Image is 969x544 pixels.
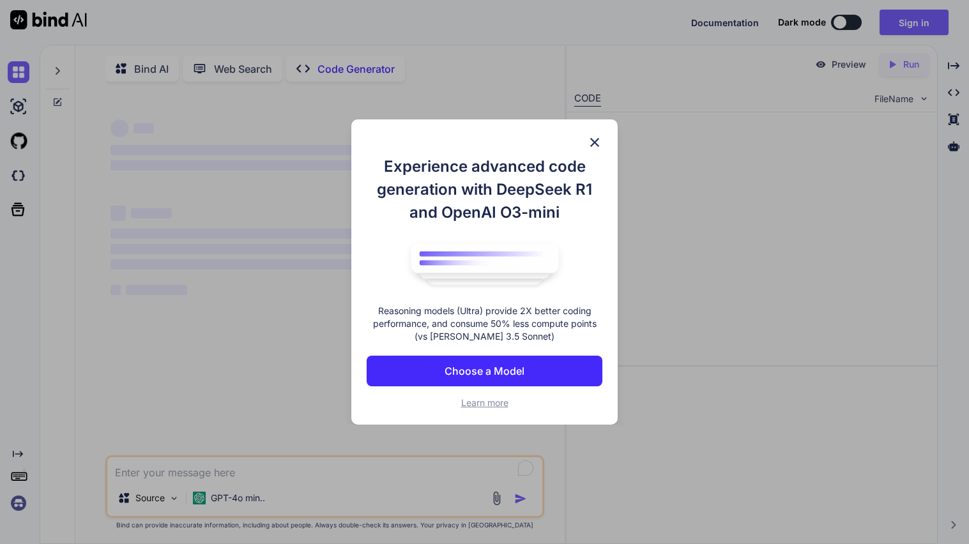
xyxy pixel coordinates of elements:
img: bind logo [402,237,568,292]
img: close [587,135,602,150]
span: Learn more [461,397,508,408]
p: Choose a Model [445,363,524,379]
button: Choose a Model [367,356,602,386]
h1: Experience advanced code generation with DeepSeek R1 and OpenAI O3-mini [367,155,602,224]
p: Reasoning models (Ultra) provide 2X better coding performance, and consume 50% less compute point... [367,305,602,343]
